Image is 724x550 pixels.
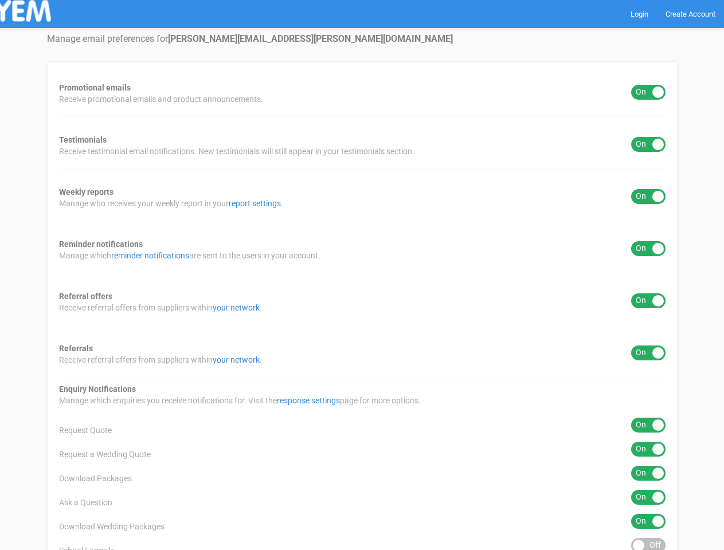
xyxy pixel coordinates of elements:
[59,425,112,436] span: Request Quote
[59,473,132,484] span: Download Packages
[59,384,136,394] strong: Enquiry Notifications
[59,187,114,197] strong: Weekly reports
[168,33,453,44] strong: [PERSON_NAME][EMAIL_ADDRESS][PERSON_NAME][DOMAIN_NAME]
[47,34,678,44] h4: Manage email preferences for
[59,93,263,105] span: Receive promotional emails and product announcements.
[59,135,107,144] strong: Testimonials
[229,199,281,208] a: report settings
[59,83,131,92] strong: Promotional emails
[59,344,93,353] strong: Referrals
[59,146,414,157] span: Receive testimonial email notifications. New testimonials will still appear in your testimonials ...
[111,251,189,260] a: reminder notifications
[59,198,283,209] span: Manage who receives your weekly report in your .
[277,396,340,405] a: response settings
[59,395,421,406] span: Manage which enquiries you receive notifications for. Visit the page for more options.
[59,292,112,301] strong: Referral offers
[59,239,143,249] strong: Reminder notifications
[59,302,262,313] span: Receive referral offers from suppliers within .
[213,303,260,312] a: your network
[59,449,151,460] span: Request a Wedding Quote
[59,521,165,532] span: Download Wedding Packages
[213,355,260,364] a: your network
[59,354,262,366] span: Receive referral offers from suppliers within .
[59,497,112,508] span: Ask a Question
[59,250,320,261] span: Manage which are sent to the users in your account.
